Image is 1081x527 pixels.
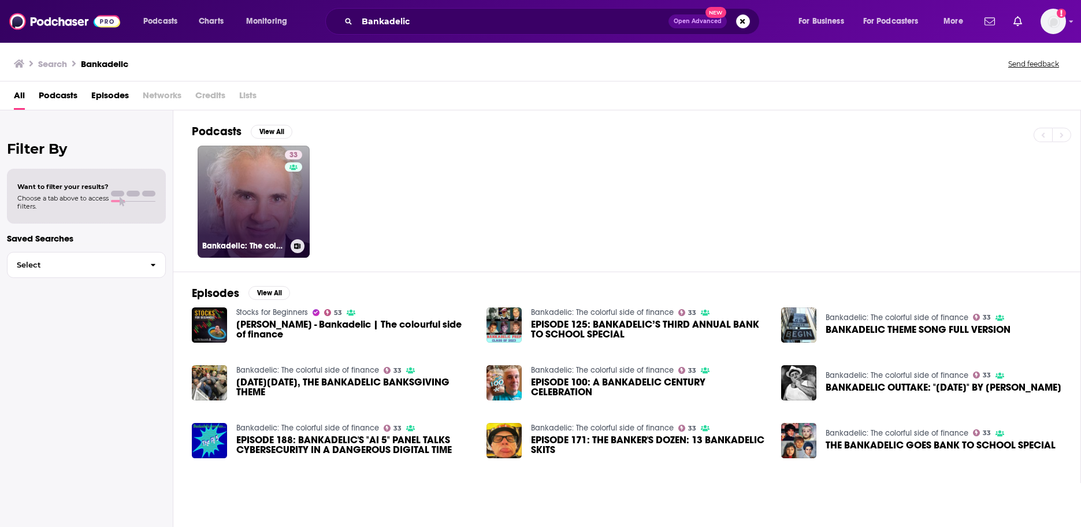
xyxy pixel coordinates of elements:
a: Show notifications dropdown [980,12,1000,31]
span: 53 [334,310,342,316]
a: EPISODE 125: BANKADELIC’S THIRD ANNUAL BANK TO SCHOOL SPECIAL [531,320,767,339]
a: 33 [678,367,697,374]
a: 33 [678,309,697,316]
a: EPISODE 100: A BANKADELIC CENTURY CELEBRATION [531,377,767,397]
img: Podchaser - Follow, Share and Rate Podcasts [9,10,120,32]
span: Choose a tab above to access filters. [17,194,109,210]
img: BLACK FRIDAY, THE BANKADELIC BANKSGIVING THEME [192,365,227,400]
button: open menu [856,12,935,31]
button: Open AdvancedNew [668,14,727,28]
button: open menu [790,12,859,31]
a: Bankadelic: The colorful side of finance [531,365,674,375]
span: 33 [983,315,991,320]
a: Bankadelic: The colorful side of finance [826,428,968,438]
h3: Bankadelic [81,58,128,69]
a: PodcastsView All [192,124,292,139]
a: 33 [384,367,402,374]
span: More [943,13,963,29]
input: Search podcasts, credits, & more... [357,12,668,31]
a: Bankadelic: The colorful side of finance [531,423,674,433]
a: 33 [973,314,991,321]
h3: Search [38,58,67,69]
a: 33 [384,425,402,432]
span: BANKADELIC OUTTAKE: "[DATE]" BY [PERSON_NAME] [826,383,1061,392]
a: Bankadelic: The colorful side of finance [826,370,968,380]
img: BANKADELIC THEME SONG FULL VERSION [781,307,816,343]
span: [PERSON_NAME] - Bankadelic | The colourful side of finance [236,320,473,339]
span: [DATE][DATE], THE BANKADELIC BANKSGIVING THEME [236,377,473,397]
a: 33 [678,425,697,432]
h3: Bankadelic: The colorful side of finance [202,241,286,251]
a: Episodes [91,86,129,110]
a: 33 [973,372,991,378]
span: Open Advanced [674,18,722,24]
span: For Business [798,13,844,29]
img: EPISODE 188: BANKADELIC'S "AI 5" PANEL TALKS CYBERSECURITY IN A DANGEROUS DIGITAL TIME [192,423,227,458]
img: BANKADELIC OUTTAKE: "YESTERDAY" BY JOHNNY DA BIG [781,365,816,400]
button: Show profile menu [1041,9,1066,34]
a: Show notifications dropdown [1009,12,1027,31]
span: Monitoring [246,13,287,29]
p: Saved Searches [7,233,166,244]
img: EPISODE 125: BANKADELIC’S THIRD ANNUAL BANK TO SCHOOL SPECIAL [486,307,522,343]
span: Select [8,261,141,269]
h2: Episodes [192,286,239,300]
svg: Add a profile image [1057,9,1066,18]
a: All [14,86,25,110]
a: THE BANKADELIC GOES BANK TO SCHOOL SPECIAL [826,440,1056,450]
button: View All [251,125,292,139]
button: open menu [238,12,302,31]
a: Podcasts [39,86,77,110]
span: Credits [195,86,225,110]
img: User Profile [1041,9,1066,34]
div: Search podcasts, credits, & more... [336,8,771,35]
span: 33 [393,368,402,373]
span: Lists [239,86,257,110]
span: 33 [983,373,991,378]
img: THE BANKADELIC GOES BANK TO SCHOOL SPECIAL [781,423,816,458]
a: EPISODE 171: THE BANKER'S DOZEN: 13 BANKADELIC SKITS [531,435,767,455]
span: 33 [393,426,402,431]
span: Charts [199,13,224,29]
h2: Podcasts [192,124,242,139]
a: EpisodesView All [192,286,290,300]
span: 33 [983,430,991,436]
a: 53 [324,309,343,316]
button: Send feedback [1005,59,1063,69]
img: EPISODE 100: A BANKADELIC CENTURY CELEBRATION [486,365,522,400]
a: Bankadelic: The colorful side of finance [236,365,379,375]
span: 33 [688,368,696,373]
span: Want to filter your results? [17,183,109,191]
a: Bankadelic: The colorful side of finance [531,307,674,317]
span: 33 [289,150,298,161]
span: Logged in as TrevorC [1041,9,1066,34]
a: BANKADELIC THEME SONG FULL VERSION [826,325,1011,335]
a: Bankadelic: The colorful side of finance [236,423,379,433]
button: open menu [935,12,978,31]
a: EPISODE 188: BANKADELIC'S "AI 5" PANEL TALKS CYBERSECURITY IN A DANGEROUS DIGITAL TIME [236,435,473,455]
span: For Podcasters [863,13,919,29]
img: EPISODE 171: THE BANKER'S DOZEN: 13 BANKADELIC SKITS [486,423,522,458]
h2: Filter By [7,140,166,157]
a: BLACK FRIDAY, THE BANKADELIC BANKSGIVING THEME [236,377,473,397]
a: Charts [191,12,231,31]
a: 33Bankadelic: The colorful side of finance [198,146,310,258]
img: Lou Carlozo - Bankadelic | The colourful side of finance [192,307,227,343]
span: Networks [143,86,181,110]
